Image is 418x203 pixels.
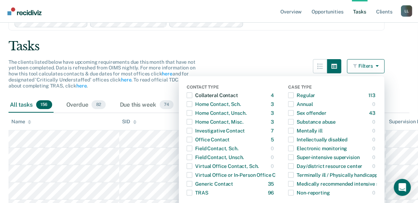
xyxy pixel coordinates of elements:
[271,143,276,154] div: 0
[187,178,233,190] div: Generic Contact
[187,98,241,110] div: Home Contact, Sch.
[36,100,52,109] span: 156
[373,98,377,110] div: 0
[288,98,313,110] div: Annual
[187,187,208,198] div: TRAS
[9,97,54,113] div: All tasks156
[271,107,276,119] div: 3
[92,100,105,109] span: 82
[288,169,384,181] div: Terminally ill / Physically handicapped
[373,187,377,198] div: 0
[271,90,276,101] div: 4
[7,7,42,15] img: Recidiviz
[288,152,359,163] div: Super-intensive supervision
[9,39,409,53] div: Tasks
[394,179,411,196] div: Open Intercom Messenger
[187,90,238,101] div: Collateral Contact
[76,83,87,89] a: here
[288,107,326,119] div: Sex offender
[288,134,347,145] div: Intellectually disabled
[271,116,276,128] div: 3
[187,116,243,128] div: Home Contact, Misc.
[373,152,377,163] div: 0
[288,143,347,154] div: Electronic monitoring
[162,71,172,77] a: here
[187,143,238,154] div: Field Contact, Sch.
[187,169,291,181] div: Virtual Office or In-Person Office Contact
[187,160,259,172] div: Virtual Office Contact, Sch.
[288,187,330,198] div: Non-reporting
[11,119,31,125] div: Name
[271,98,276,110] div: 3
[401,5,412,17] div: L L
[65,97,107,113] div: Overdue82
[119,97,175,113] div: Due this week74
[288,116,336,128] div: Substance abuse
[373,116,377,128] div: 0
[401,5,412,17] button: Profile dropdown button
[271,152,276,163] div: 0
[288,178,402,190] div: Medically recommended intensive supervision
[268,187,276,198] div: 96
[373,134,377,145] div: 0
[288,85,377,91] div: Case Type
[288,90,315,101] div: Regular
[187,107,246,119] div: Home Contact, Unsch.
[9,59,196,89] span: The clients listed below have upcoming requirements due this month that have not yet been complet...
[187,152,244,163] div: Field Contact, Unsch.
[368,90,377,101] div: 113
[187,134,230,145] div: Office Contact
[373,160,377,172] div: 0
[369,107,377,119] div: 43
[288,125,322,136] div: Mentally ill
[373,143,377,154] div: 0
[187,125,245,136] div: Investigative Contact
[187,85,275,91] div: Contact Type
[271,134,276,145] div: 5
[373,125,377,136] div: 0
[121,77,131,83] a: here
[271,160,276,172] div: 0
[288,160,362,172] div: Day/district resource center
[160,100,174,109] span: 74
[347,59,385,73] button: Filters
[268,178,276,190] div: 35
[122,119,137,125] div: SID
[271,125,276,136] div: 7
